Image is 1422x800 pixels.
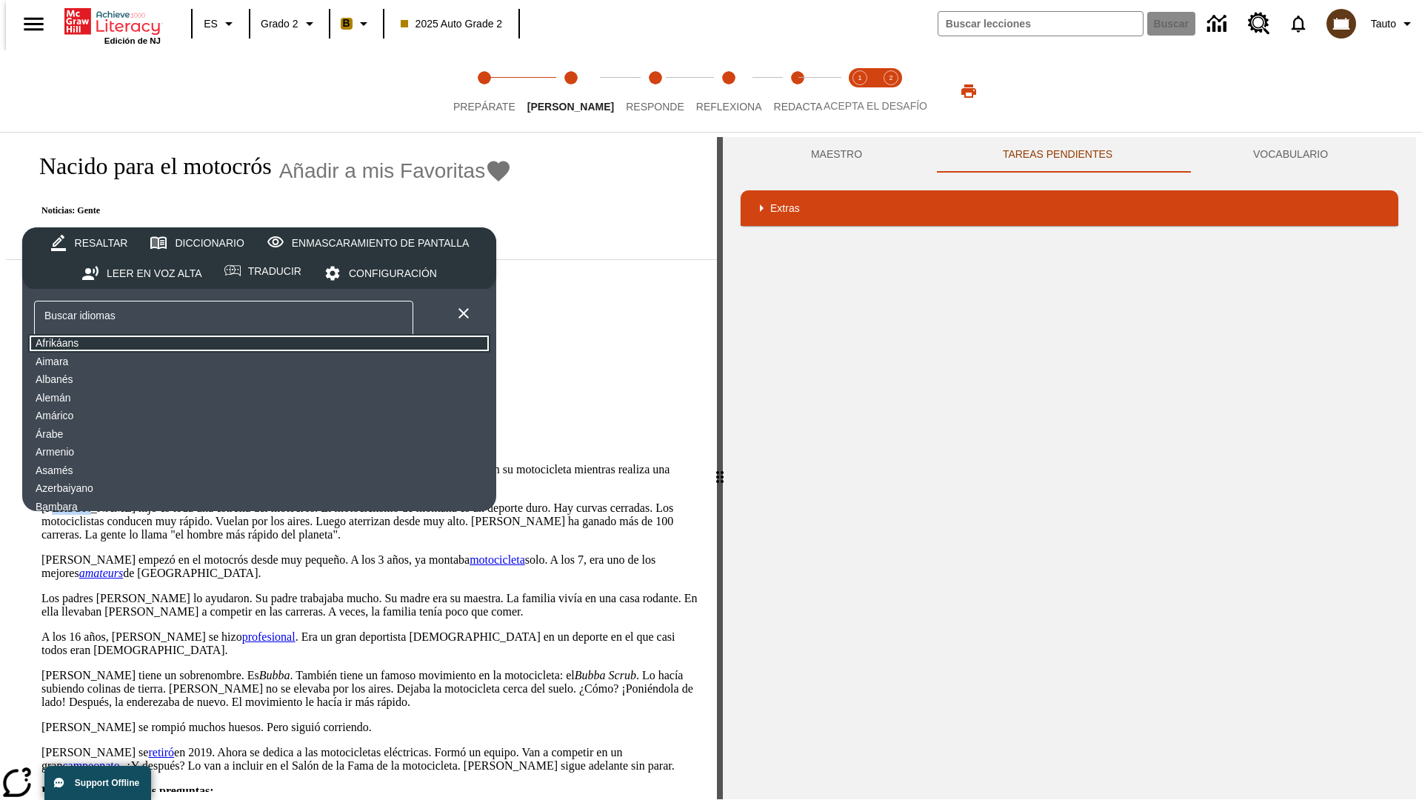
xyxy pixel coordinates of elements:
span: Support Offline [75,778,139,788]
div: Instructional Panel Tabs [741,137,1398,173]
div: Aimara [36,353,68,371]
text: 1 [858,74,861,81]
span: Añadir a mis Favoritas [279,159,486,183]
div: Asamés [36,461,73,480]
span: Prepárate [453,101,515,113]
button: Escoja un nuevo avatar [1318,4,1365,43]
div: Leer en voz alta [107,264,202,283]
p: [PERSON_NAME] se en 2019. Ahora se dedica a las motocicletas eléctricas. Formó un equipo. Van a c... [41,746,699,773]
button: Albanés [28,370,490,389]
button: Imprimir [945,78,992,104]
div: Resaltar [75,234,128,253]
a: Notificaciones [1279,4,1318,43]
p: [PERSON_NAME] tiene un sobrenombre. Es . También tiene un famoso movimiento en la motocicleta: el... [41,669,699,709]
button: Asamés [28,461,490,480]
span: B [343,14,350,33]
input: Buscar campo [938,12,1143,36]
div: Portada [64,5,161,45]
div: Azerbaiyano [36,479,93,498]
p: [PERSON_NAME] empezó en el motocrós desde muy pequeño. A los 3 años, ya montaba solo. A los 7, er... [41,553,699,580]
button: Lee step 2 of 5 [515,50,626,132]
p: Noticias: Gente [24,205,512,216]
button: Alemán [28,389,490,407]
span: ES [204,16,218,32]
button: Armenio [28,443,490,461]
div: Bambara [36,498,78,516]
p: Extras [770,201,800,216]
button: Diccionario [138,227,255,259]
p: [PERSON_NAME] se rompió muchos huesos. Pero siguió corriendo. [41,721,699,734]
button: Árabe [28,425,490,444]
span: 2025 Auto Grade 2 [401,16,503,32]
button: Prepárate step 1 of 5 [441,50,527,132]
img: avatar image [1326,9,1356,39]
button: Traducir [213,259,313,284]
span: [PERSON_NAME] [527,101,614,113]
button: Leer en voz alta [70,259,213,290]
button: Support Offline [44,766,151,800]
button: Redacta step 5 of 5 [762,50,835,132]
button: Maestro [741,137,932,173]
div: Extras [741,190,1398,226]
p: Los padres [PERSON_NAME] lo ayudaron. Su padre trabajaba mucho. Su madre era su maestra. La famil... [41,592,699,619]
button: Azerbaiyano [28,479,490,498]
div: split button [22,227,496,289]
img: translateIcon.svg [224,264,241,277]
span: Reflexiona [696,101,762,113]
div: Armenio [36,443,74,461]
button: Abrir el menú lateral [12,2,56,46]
div: Enmascaramiento de pantalla [292,234,470,253]
div: Configuración [349,264,437,283]
span: Edición de NJ [104,36,161,45]
a: motocicleta [470,553,525,566]
button: TAREAS PENDIENTES [932,137,1183,173]
button: Añadir a mis Favoritas - Nacido para el motocrós [279,158,513,184]
div: Amárico [36,407,73,425]
button: Afrikáans [28,334,490,353]
span: Grado 2 [261,16,298,32]
div: Diccionario [175,234,244,253]
p: [PERSON_NAME] hijo es toda una estrella del motocrós. El motociclismo de montaña es un deporte du... [41,501,699,541]
div: reading [6,137,717,792]
h1: Nacido para el motocrós [24,153,272,180]
button: Tipo de apoyo, Apoyo [211,225,280,252]
button: Acepta el desafío lee step 1 of 2 [838,50,881,132]
button: Seleccionar estudiante [279,225,384,252]
button: Amárico [28,407,490,425]
a: Centro de recursos, Se abrirá en una pestaña nueva. [1239,4,1279,44]
button: Boost El color de la clase es anaranjado claro. Cambiar el color de la clase. [335,10,378,37]
div: Pulsa la tecla de intro o la barra espaciadora y luego presiona las flechas de derecha e izquierd... [717,137,723,799]
a: retiró [148,746,174,759]
a: Centro de información [1198,4,1239,44]
button: Responde step 3 of 5 [614,50,696,132]
span: ACEPTA EL DESAFÍO [824,100,927,112]
em: Bubba Scrub [575,669,636,681]
button: Seleccione Lexile, 320 Lexile (Se aproxima) [36,225,204,252]
div: Alemán [36,389,70,407]
button: VOCABULARIO [1183,137,1398,173]
div: Árabe [36,425,63,444]
button: Acepta el desafío contesta step 2 of 2 [869,50,912,132]
em: Bubba [259,669,290,681]
a: amateurs [79,567,124,579]
div: Traducir [248,262,301,281]
span: Tauto [1371,16,1396,32]
span: Redacta [774,101,823,113]
strong: Piensa y comenta estas preguntas: [41,784,214,797]
div: activity [723,137,1416,799]
div: Albanés [36,370,73,389]
button: Reflexiona step 4 of 5 [684,50,774,132]
p: A los 16 años, [PERSON_NAME] se hizo . Era un gran deportista [DEMOGRAPHIC_DATA] en un deporte en... [41,630,699,657]
button: Grado: Grado 2, Elige un grado [255,10,324,37]
button: Aimara [28,353,490,371]
button: Resaltar [39,227,139,259]
button: Enmascaramiento de pantalla [256,227,481,259]
a: profesional [242,630,296,643]
button: Perfil/Configuración [1365,10,1422,37]
button: Configuración [313,259,448,290]
span: Responde [626,101,684,113]
button: Borrar la búsqueda [449,299,478,328]
a: campeonato [62,759,119,772]
button: Bambara [28,498,490,516]
div: Afrikáans [36,334,79,353]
